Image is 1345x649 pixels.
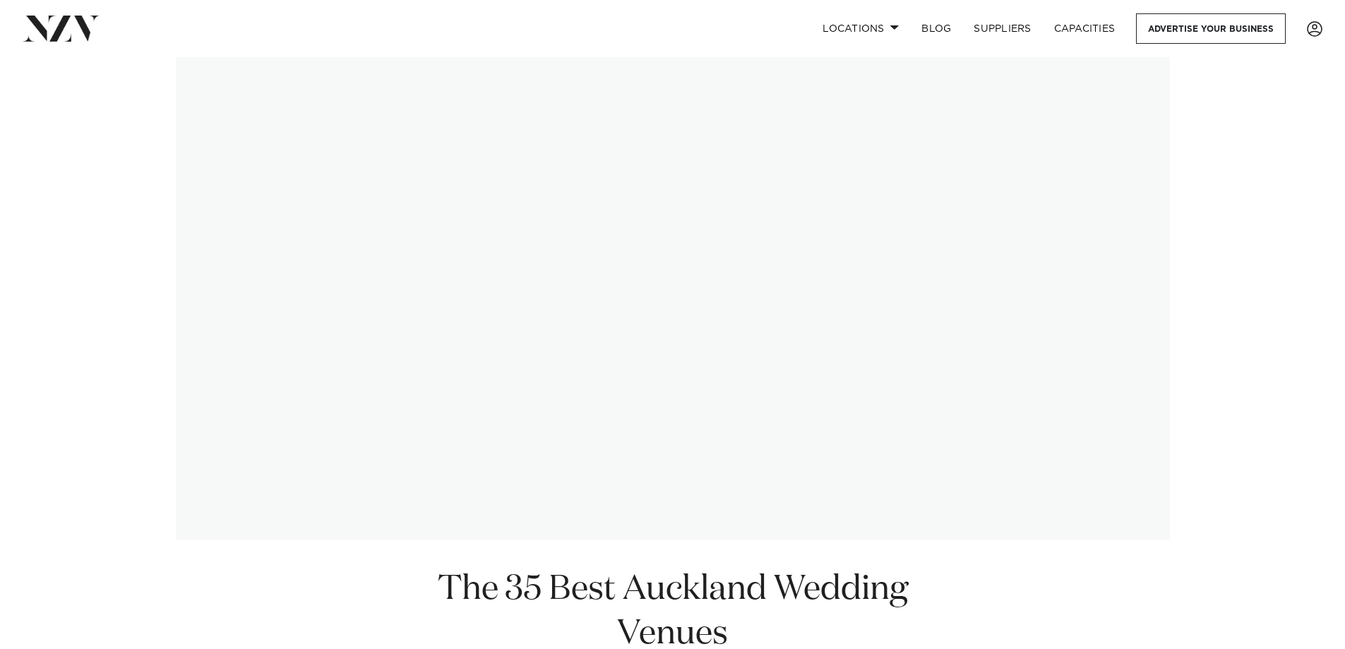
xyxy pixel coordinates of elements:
a: BLOG [910,13,962,44]
img: nzv-logo.png [23,16,100,41]
a: Locations [811,13,910,44]
a: Advertise your business [1136,13,1286,44]
a: Capacities [1043,13,1127,44]
a: SUPPLIERS [962,13,1042,44]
